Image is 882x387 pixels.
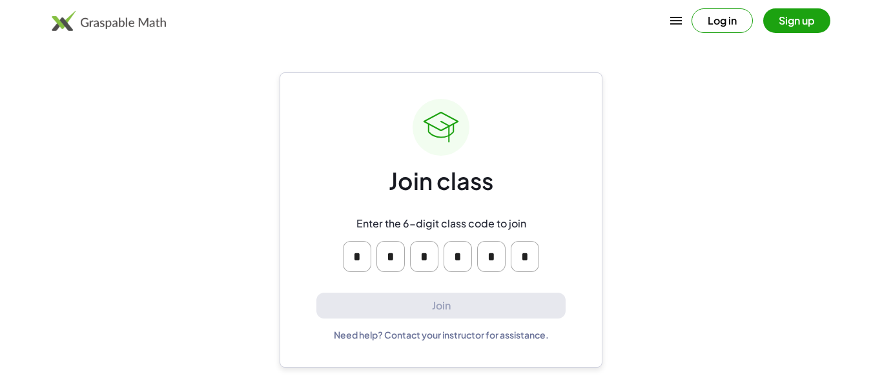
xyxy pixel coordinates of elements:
button: Sign up [763,8,830,33]
button: Join [316,293,566,319]
div: Join class [389,166,493,196]
div: Need help? Contact your instructor for assistance. [334,329,549,340]
button: Log in [692,8,753,33]
div: Enter the 6-digit class code to join [356,217,526,231]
